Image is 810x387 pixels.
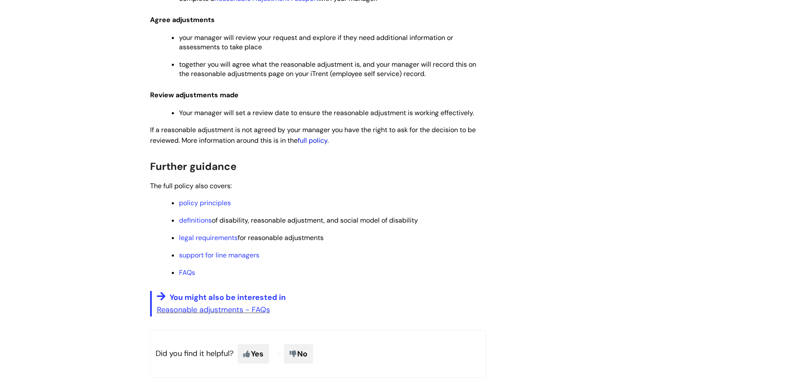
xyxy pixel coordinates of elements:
span: for reasonable adjustments [179,233,324,242]
span: No [284,344,313,364]
span: together you will agree what the reasonable adjustment is, and your manager will record this on t... [179,60,476,78]
p: Did you find it helpful? [150,330,486,378]
a: definitions [179,216,212,225]
a: legal requirements [179,233,238,242]
span: Further guidance [150,160,236,173]
a: Reasonable adjustments - FAQs [157,305,270,315]
a: support for line managers [179,251,259,260]
a: FAQs [179,268,195,277]
a: full policy [298,136,327,145]
span: Yes [238,344,269,364]
span: of disability, reasonable adjustment, and social model of disability [179,216,418,225]
span: The full policy also covers: [150,181,232,190]
a: policy principles [179,198,231,207]
span: Your manager will set a review date to ensure the reasonable adjustment is working effectively. [179,108,474,117]
span: Review adjustments made [150,90,239,99]
span: If a reasonable adjustment is not agreed by your manager you have the right to ask for the decisi... [150,125,476,145]
span: your manager will review your request and explore if they need additional information or assessme... [179,33,453,51]
span: You might also be interested in [170,292,286,302]
span: Agree adjustments [150,15,215,24]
